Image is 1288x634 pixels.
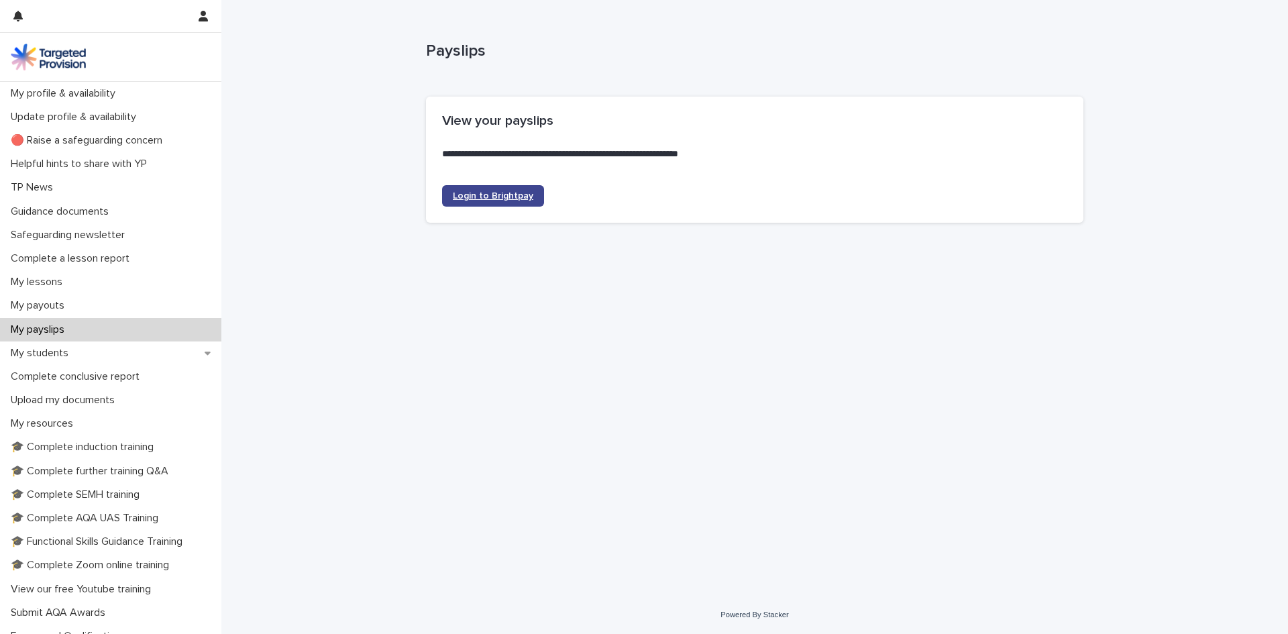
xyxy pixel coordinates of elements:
[5,441,164,454] p: 🎓 Complete induction training
[453,191,533,201] span: Login to Brightpay
[5,488,150,501] p: 🎓 Complete SEMH training
[11,44,86,70] img: M5nRWzHhSzIhMunXDL62
[5,276,73,288] p: My lessons
[5,559,180,572] p: 🎓 Complete Zoom online training
[442,185,544,207] a: Login to Brightpay
[426,42,1078,61] p: Payslips
[5,111,147,123] p: Update profile & availability
[5,417,84,430] p: My resources
[5,299,75,312] p: My payouts
[5,323,75,336] p: My payslips
[5,205,119,218] p: Guidance documents
[5,394,125,407] p: Upload my documents
[5,181,64,194] p: TP News
[5,134,173,147] p: 🔴 Raise a safeguarding concern
[5,606,116,619] p: Submit AQA Awards
[5,512,169,525] p: 🎓 Complete AQA UAS Training
[5,229,136,242] p: Safeguarding newsletter
[5,465,179,478] p: 🎓 Complete further training Q&A
[5,158,158,170] p: Helpful hints to share with YP
[5,252,140,265] p: Complete a lesson report
[5,347,79,360] p: My students
[5,583,162,596] p: View our free Youtube training
[5,535,193,548] p: 🎓 Functional Skills Guidance Training
[5,370,150,383] p: Complete conclusive report
[442,113,1067,129] h2: View your payslips
[720,611,788,619] a: Powered By Stacker
[5,87,126,100] p: My profile & availability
